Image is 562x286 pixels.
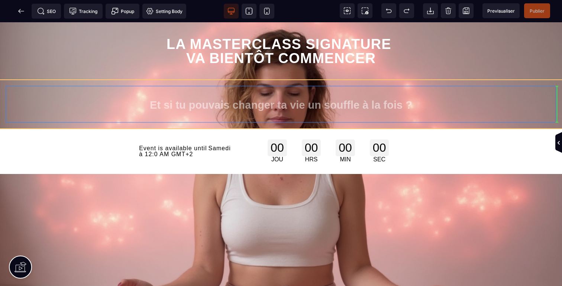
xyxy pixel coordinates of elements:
[302,117,321,134] div: 00
[11,11,551,47] h1: LA MASTERCLASS SIGNATURE VA BIENTÔT COMMENCER
[340,3,355,18] span: View components
[302,134,321,141] div: HRS
[370,117,389,134] div: 00
[482,3,520,18] span: Preview
[69,7,97,15] span: Tracking
[487,8,515,14] span: Previsualiser
[370,134,389,141] div: SEC
[336,134,355,141] div: MIN
[111,7,134,15] span: Popup
[146,7,183,15] span: Setting Body
[139,123,207,129] span: Event is available until
[37,7,56,15] span: SEO
[268,117,287,134] div: 00
[139,123,231,135] span: Samedi à 12:0 AM GMT+2
[358,3,372,18] span: Screenshot
[530,8,545,14] span: Publier
[336,117,355,134] div: 00
[268,134,287,141] div: JOU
